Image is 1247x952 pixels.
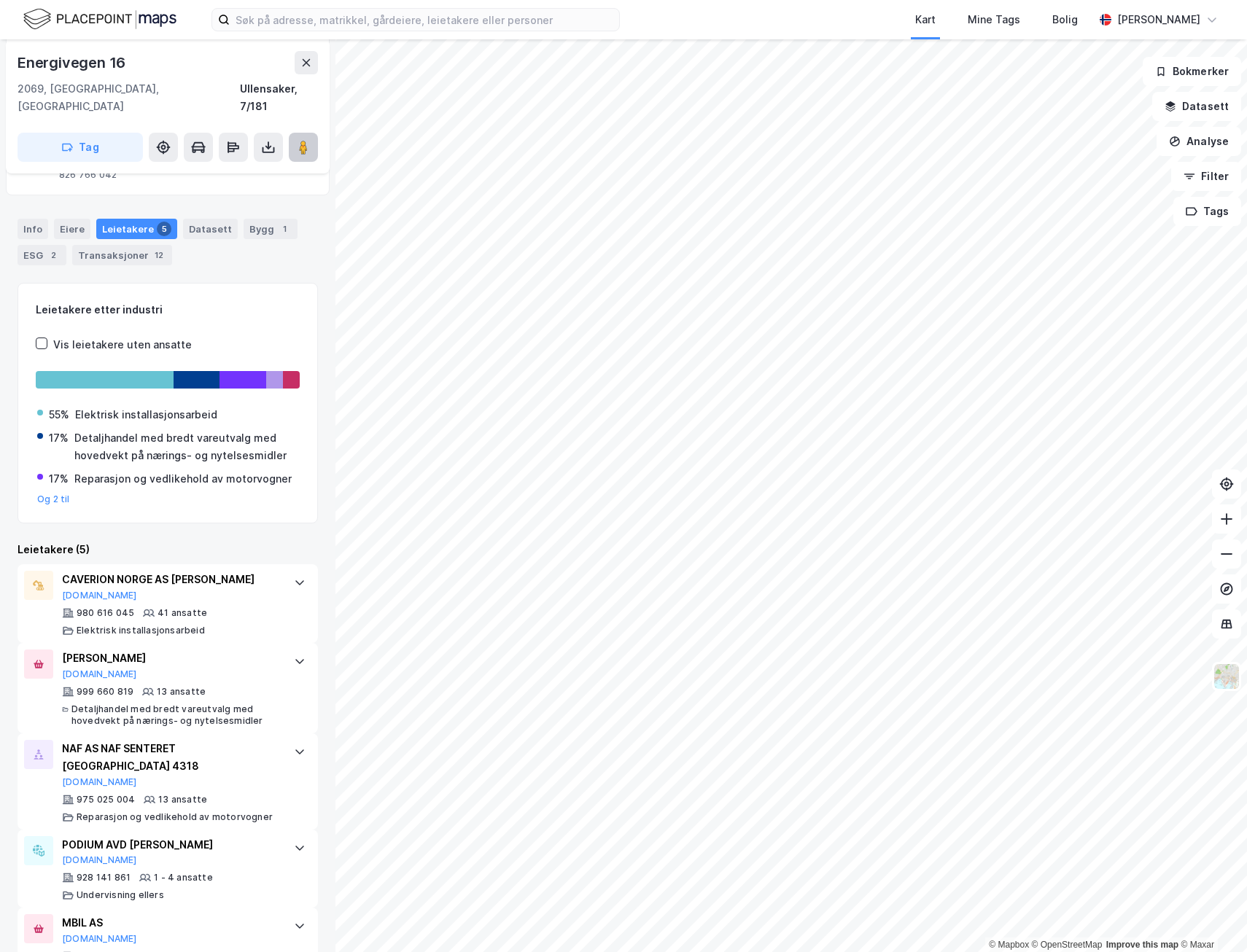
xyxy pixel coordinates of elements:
button: Og 2 til [37,493,70,505]
img: logo.f888ab2527a4732fd821a326f86c7f29.svg [23,7,176,32]
button: [DOMAIN_NAME] [62,854,137,866]
div: Vis leietakere uten ansatte [53,336,192,354]
button: Analyse [1157,127,1241,156]
div: Bolig [1052,11,1078,28]
div: 980 616 045 [77,607,134,619]
div: Elektrisk installasjonsarbeid [77,625,205,636]
a: OpenStreetMap [1032,940,1103,950]
div: Kart [915,11,936,28]
div: CAVERION NORGE AS [PERSON_NAME] [62,571,279,588]
div: 17% [49,429,69,447]
div: Leietakere (5) [18,541,318,558]
div: [PERSON_NAME] [1117,11,1200,28]
div: Undervisning ellers [77,889,164,901]
button: [DOMAIN_NAME] [62,590,137,601]
div: [PERSON_NAME] [62,649,279,667]
button: Tags [1173,197,1241,226]
div: Datasett [183,219,238,239]
div: 826 766 042 [59,169,117,181]
div: Elektrisk installasjonsarbeid [75,406,217,424]
div: Eiere [54,219,90,239]
div: PODIUM AVD [PERSON_NAME] [62,836,279,854]
div: Mine Tags [968,11,1020,28]
div: Detaljhandel med bredt vareutvalg med hovedvekt på nærings- og nytelsesmidler [74,429,298,464]
button: Bokmerker [1143,57,1241,86]
div: Reparasjon og vedlikehold av motorvogner [77,811,273,823]
div: 2 [46,248,61,262]
div: 2069, [GEOGRAPHIC_DATA], [GEOGRAPHIC_DATA] [18,80,240,115]
div: 999 660 819 [77,686,133,698]
div: 928 141 861 [77,872,131,883]
input: Søk på adresse, matrikkel, gårdeiere, leietakere eller personer [230,9,619,31]
img: Z [1213,663,1240,690]
div: 13 ansatte [158,794,207,805]
div: 55% [49,406,69,424]
div: 5 [157,222,171,236]
button: Filter [1171,162,1241,191]
div: 41 ansatte [158,607,207,619]
div: ESG [18,245,66,265]
button: Datasett [1152,92,1241,121]
div: 1 - 4 ansatte [154,872,213,883]
iframe: Chat Widget [1174,882,1247,952]
div: 1 [277,222,292,236]
div: 17% [49,470,69,488]
div: Energivegen 16 [18,51,128,74]
div: Detaljhandel med bredt vareutvalg med hovedvekt på nærings- og nytelsesmidler [71,703,279,727]
div: Transaksjoner [72,245,172,265]
div: NAF AS NAF SENTERET [GEOGRAPHIC_DATA] 4318 [62,740,279,775]
a: Improve this map [1106,940,1178,950]
button: [DOMAIN_NAME] [62,933,137,945]
div: 13 ansatte [157,686,206,698]
div: 12 [152,248,166,262]
button: Tag [18,133,143,162]
button: [DOMAIN_NAME] [62,776,137,788]
div: Leietakere etter industri [36,301,300,319]
div: MBIL AS [62,914,279,932]
div: Bygg [244,219,298,239]
div: Leietakere [96,219,177,239]
a: Mapbox [989,940,1029,950]
div: Ullensaker, 7/181 [240,80,318,115]
div: 975 025 004 [77,794,135,805]
button: [DOMAIN_NAME] [62,668,137,680]
div: Reparasjon og vedlikehold av motorvogner [74,470,292,488]
div: Info [18,219,48,239]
